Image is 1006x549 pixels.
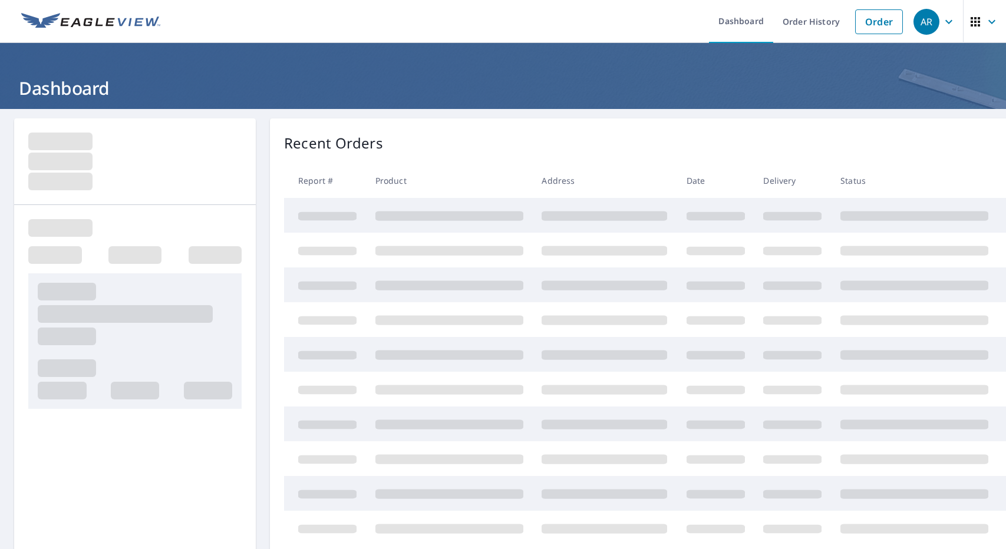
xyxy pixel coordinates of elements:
[913,9,939,35] div: AR
[21,13,160,31] img: EV Logo
[284,163,366,198] th: Report #
[532,163,677,198] th: Address
[14,76,992,100] h1: Dashboard
[366,163,533,198] th: Product
[855,9,903,34] a: Order
[831,163,998,198] th: Status
[284,133,383,154] p: Recent Orders
[677,163,754,198] th: Date
[754,163,831,198] th: Delivery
